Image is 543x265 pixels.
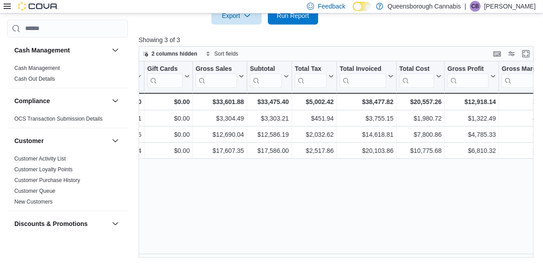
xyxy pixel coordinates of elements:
[14,198,53,205] span: New Customers
[14,187,55,194] a: Customer Queue
[7,153,128,210] div: Customer
[14,198,53,204] a: New Customers
[14,75,55,82] a: Cash Out Details
[217,7,256,25] span: Export
[110,95,121,106] button: Compliance
[472,1,479,12] span: CB
[14,177,80,183] a: Customer Purchase History
[14,96,108,105] button: Compliance
[447,96,496,107] div: $12,918.14
[196,96,244,107] div: $33,601.88
[464,1,466,12] p: |
[147,96,190,107] div: $0.00
[353,2,372,11] input: Dark Mode
[484,1,536,12] p: [PERSON_NAME]
[14,65,60,71] a: Cash Management
[14,64,60,71] span: Cash Management
[492,48,503,59] button: Keyboard shortcuts
[14,155,66,161] a: Customer Activity List
[110,135,121,146] button: Customer
[110,44,121,55] button: Cash Management
[295,96,334,107] div: $5,002.42
[14,136,44,145] h3: Customer
[110,218,121,229] button: Discounts & Promotions
[202,48,242,59] button: Sort fields
[14,115,103,122] a: OCS Transaction Submission Details
[399,96,442,107] div: $20,557.26
[14,176,80,183] span: Customer Purchase History
[250,96,289,107] div: $33,475.40
[211,7,262,25] button: Export
[215,50,238,57] span: Sort fields
[14,219,108,228] button: Discounts & Promotions
[506,48,517,59] button: Display options
[14,96,50,105] h3: Compliance
[470,1,481,12] div: Calvin Basran
[340,96,394,107] div: $38,477.82
[388,1,461,12] p: Queensborough Cannabis
[152,50,197,57] span: 2 columns hidden
[139,48,201,59] button: 2 columns hidden
[7,113,128,127] div: Compliance
[353,11,353,12] span: Dark Mode
[14,219,88,228] h3: Discounts & Promotions
[521,48,531,59] button: Enter fullscreen
[14,165,73,173] span: Customer Loyalty Points
[18,2,58,11] img: Cova
[14,45,108,54] button: Cash Management
[14,155,66,162] span: Customer Activity List
[318,2,345,11] span: Feedback
[268,7,318,25] button: Run Report
[277,11,309,20] span: Run Report
[14,45,70,54] h3: Cash Management
[102,96,141,107] div: 900
[139,35,538,44] p: Showing 3 of 3
[14,166,73,172] a: Customer Loyalty Points
[7,62,128,87] div: Cash Management
[14,136,108,145] button: Customer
